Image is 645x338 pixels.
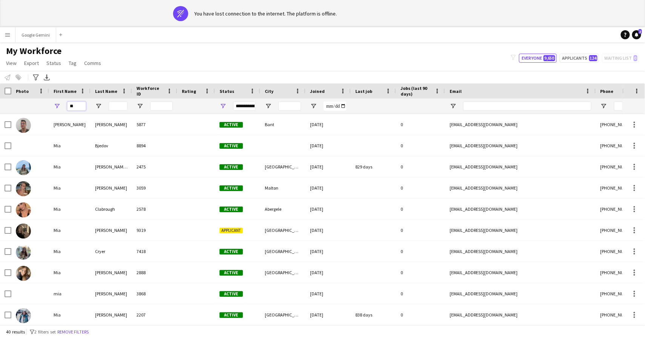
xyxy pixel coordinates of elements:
div: [EMAIL_ADDRESS][DOMAIN_NAME] [445,135,596,156]
div: [EMAIL_ADDRESS][DOMAIN_NAME] [445,114,596,135]
span: Rating [182,88,196,94]
div: [PERSON_NAME] [91,114,132,135]
div: [DATE] [306,220,351,241]
div: [DATE] [306,135,351,156]
button: Open Filter Menu [265,103,272,110]
div: 0 [396,304,445,325]
div: [DATE] [306,156,351,177]
span: Active [220,312,243,318]
div: [EMAIL_ADDRESS][DOMAIN_NAME] [445,199,596,219]
div: Bjedov [91,135,132,156]
div: 0 [396,241,445,262]
div: mia [49,283,91,304]
span: 2 filters set [34,329,56,335]
div: [PERSON_NAME] [91,304,132,325]
a: Tag [66,58,80,68]
div: [GEOGRAPHIC_DATA] [260,220,306,241]
app-action-btn: Advanced filters [31,73,40,82]
div: 5877 [132,114,177,135]
div: [DATE] [306,199,351,219]
div: Mia [49,262,91,283]
div: 838 days [351,304,396,325]
img: Damian Stoffels [16,118,31,133]
div: [GEOGRAPHIC_DATA] [260,156,306,177]
div: Clabrough [91,199,132,219]
div: 7418 [132,241,177,262]
div: Mia [49,241,91,262]
span: Phone [600,88,614,94]
img: Mia Cryer [16,245,31,260]
span: 9,650 [544,55,555,61]
span: Active [220,291,243,297]
div: Mia [49,135,91,156]
div: Bant [260,114,306,135]
span: Workforce ID [137,85,164,97]
div: [EMAIL_ADDRESS][DOMAIN_NAME] [445,220,596,241]
div: 3059 [132,177,177,198]
a: Status [43,58,64,68]
button: Open Filter Menu [220,103,226,110]
span: Active [220,270,243,276]
span: 2 [639,29,642,34]
span: City [265,88,273,94]
img: Mia Dann [16,266,31,281]
button: Everyone9,650 [519,54,557,63]
div: [EMAIL_ADDRESS][DOMAIN_NAME] [445,241,596,262]
button: Open Filter Menu [54,103,60,110]
button: Applicants124 [560,54,599,63]
input: Workforce ID Filter Input [150,102,173,111]
span: My Workforce [6,45,61,57]
div: [DATE] [306,177,351,198]
span: Last job [355,88,372,94]
div: Mia [49,177,91,198]
span: Active [220,185,243,191]
div: [PERSON_NAME] [91,283,132,304]
div: 8894 [132,135,177,156]
button: Open Filter Menu [137,103,143,110]
div: [DATE] [306,241,351,262]
div: [EMAIL_ADDRESS][DOMAIN_NAME] [445,156,596,177]
button: Remove filters [56,328,90,336]
button: Google Gemini [15,28,56,42]
div: Cryer [91,241,132,262]
span: Tag [69,60,77,66]
div: [GEOGRAPHIC_DATA] [260,262,306,283]
div: Mia [49,156,91,177]
button: Open Filter Menu [450,103,456,110]
input: Email Filter Input [463,102,591,111]
div: [EMAIL_ADDRESS][DOMAIN_NAME] [445,177,596,198]
span: Active [220,143,243,149]
div: [DATE] [306,114,351,135]
span: 124 [589,55,597,61]
a: 2 [632,30,641,39]
div: [EMAIL_ADDRESS][DOMAIN_NAME] [445,283,596,304]
div: [GEOGRAPHIC_DATA] [260,241,306,262]
span: Photo [16,88,29,94]
span: Joined [310,88,325,94]
img: Mia Clabrough [16,202,31,218]
button: Open Filter Menu [600,103,607,110]
app-action-btn: Export XLSX [42,73,51,82]
div: 2578 [132,199,177,219]
button: Open Filter Menu [310,103,317,110]
div: 3868 [132,283,177,304]
div: [PERSON_NAME] [49,114,91,135]
div: 0 [396,199,445,219]
span: Active [220,164,243,170]
div: 0 [396,135,445,156]
input: City Filter Input [278,102,301,111]
span: Active [220,122,243,128]
span: Status [46,60,61,66]
div: [PERSON_NAME] [PERSON_NAME] [91,156,132,177]
button: Open Filter Menu [95,103,102,110]
div: [EMAIL_ADDRESS][DOMAIN_NAME] [445,304,596,325]
div: 0 [396,177,445,198]
span: First Name [54,88,77,94]
span: Active [220,207,243,212]
div: [DATE] [306,283,351,304]
div: 2207 [132,304,177,325]
div: [PERSON_NAME] [91,262,132,283]
div: 0 [396,283,445,304]
a: Export [21,58,42,68]
div: 829 days [351,156,396,177]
